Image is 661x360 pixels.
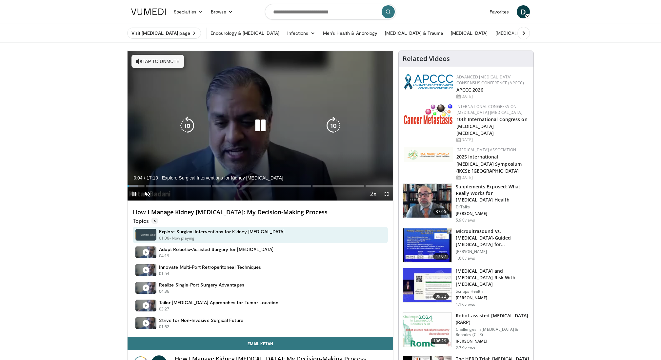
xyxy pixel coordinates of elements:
[456,339,530,344] p: [PERSON_NAME]
[403,184,451,218] img: 649d3fc0-5ee3-4147-b1a3-955a692e9799.150x105_q85_crop-smart_upscale.jpg
[403,228,451,263] img: d0371492-b5bc-4101-bdcb-0105177cfd27.150x105_q85_crop-smart_upscale.jpg
[133,218,158,224] p: Topics
[456,204,530,210] p: DrTalks
[447,27,491,40] a: [MEDICAL_DATA]
[131,9,166,15] img: VuMedi Logo
[456,249,530,254] p: [PERSON_NAME]
[128,187,141,201] button: Pause
[403,313,451,347] img: 2dcd46b0-69d8-4ad2-b40e-235fd6bffe84.png.150x105_q85_crop-smart_upscale.png
[133,175,142,180] span: 0:04
[433,253,449,260] span: 17:07
[159,306,170,312] p: 03:27
[128,185,393,187] div: Progress Bar
[159,246,273,252] h4: Adopt Robotic-Assisted Surgery for [MEDICAL_DATA]
[456,302,475,307] p: 1.1K views
[128,337,393,350] a: Email Ketan
[380,187,393,201] button: Fullscreen
[159,300,279,306] h4: Tailor [MEDICAL_DATA] Approaches for Tumor Location
[486,5,513,18] a: Favorites
[491,27,605,40] a: [MEDICAL_DATA] & Reconstructive Pelvic Surgery
[159,317,243,323] h4: Strive for Non-Invasive Surgical Future
[404,74,453,90] img: 92ba7c40-df22-45a2-8e3f-1ca017a3d5ba.png.150x105_q85_autocrop_double_scale_upscale_version-0.2.png
[431,338,449,344] span: 106:29
[159,229,285,235] h4: Explore Surgical Interventions for Kidney [MEDICAL_DATA]
[319,27,381,40] a: Men’s Health & Andrology
[456,137,528,143] div: [DATE]
[159,264,261,270] h4: Innovate Multi-Port Retroperitoneal Techniques
[159,288,170,294] p: 04:36
[456,104,523,115] a: International Congress on [MEDICAL_DATA] [MEDICAL_DATA]
[403,312,530,350] a: 106:29 Robot-assisted [MEDICAL_DATA] (RARP) Challenges in [MEDICAL_DATA] & Robotics (CILR) [PERSO...
[147,175,158,180] span: 17:10
[456,228,530,248] h3: Microultrasound vs. [MEDICAL_DATA]-Guided [MEDICAL_DATA] for [MEDICAL_DATA] Diagnosis …
[456,289,530,294] p: Scripps Health
[456,268,530,287] h3: [MEDICAL_DATA] and [MEDICAL_DATA] Risk With [MEDICAL_DATA]
[456,154,522,174] a: 2025 International [MEDICAL_DATA] Symposium (IKCS): [GEOGRAPHIC_DATA]
[133,209,388,216] h4: How I Manage Kidney [MEDICAL_DATA]: My Decision-Making Process
[141,187,154,201] button: Unmute
[128,51,393,201] video-js: Video Player
[456,74,524,86] a: Advanced [MEDICAL_DATA] Consensus Conference (APCCC)
[151,218,158,224] span: 6
[456,218,475,223] p: 5.9K views
[456,116,528,136] a: 10th International Congress on [MEDICAL_DATA] [MEDICAL_DATA]
[403,55,450,63] h4: Related Videos
[517,5,530,18] a: D
[456,345,475,350] p: 2.7K views
[456,312,530,326] h3: Robot-assisted [MEDICAL_DATA] (RARP)
[456,295,530,301] p: [PERSON_NAME]
[456,211,530,216] p: [PERSON_NAME]
[404,147,453,162] img: fca7e709-d275-4aeb-92d8-8ddafe93f2a6.png.150x105_q85_autocrop_double_scale_upscale_version-0.2.png
[433,293,449,300] span: 09:32
[162,175,283,181] span: Explore Surgical Interventions for Kidney [MEDICAL_DATA]
[456,183,530,203] h3: Supplements Exposed: What Really Works for [MEDICAL_DATA] Health
[159,235,170,241] p: 01:06
[456,327,530,337] p: Challenges in [MEDICAL_DATA] & Robotics (CILR)
[159,253,170,259] p: 04:19
[403,183,530,223] a: 37:05 Supplements Exposed: What Really Works for [MEDICAL_DATA] Health DrTalks [PERSON_NAME] 5.9K...
[456,147,516,153] a: [MEDICAL_DATA] Association
[456,87,483,93] a: APCCC 2026
[131,55,184,68] button: Tap to unmute
[265,4,396,20] input: Search topics, interventions
[283,27,319,40] a: Infections
[403,268,451,302] img: 11abbcd4-a476-4be7-920b-41eb594d8390.150x105_q85_crop-smart_upscale.jpg
[207,27,283,40] a: Endourology & [MEDICAL_DATA]
[159,324,170,330] p: 01:52
[144,175,145,180] span: /
[433,208,449,215] span: 37:05
[170,235,195,241] p: - Now playing
[456,175,528,180] div: [DATE]
[367,187,380,201] button: Playback Rate
[456,256,475,261] p: 1.6K views
[403,228,530,263] a: 17:07 Microultrasound vs. [MEDICAL_DATA]-Guided [MEDICAL_DATA] for [MEDICAL_DATA] Diagnosis … [PE...
[381,27,447,40] a: [MEDICAL_DATA] & Trauma
[403,268,530,307] a: 09:32 [MEDICAL_DATA] and [MEDICAL_DATA] Risk With [MEDICAL_DATA] Scripps Health [PERSON_NAME] 1.1...
[207,5,237,18] a: Browse
[127,28,201,39] a: Visit [MEDICAL_DATA] page
[159,282,244,288] h4: Realize Single-Port Surgery Advantages
[159,271,170,277] p: 01:54
[404,104,453,124] img: 6ff8bc22-9509-4454-a4f8-ac79dd3b8976.png.150x105_q85_autocrop_double_scale_upscale_version-0.2.png
[456,94,528,99] div: [DATE]
[170,5,207,18] a: Specialties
